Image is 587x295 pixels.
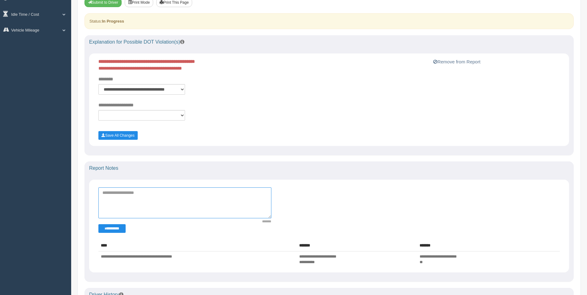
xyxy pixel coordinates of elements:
button: Save [98,131,138,140]
button: Remove from Report [431,58,482,66]
strong: In Progress [102,19,124,24]
div: Report Notes [84,161,574,175]
div: Status: [84,13,574,29]
div: Explanation for Possible DOT Violation(s) [84,35,574,49]
button: Change Filter Options [98,224,126,233]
